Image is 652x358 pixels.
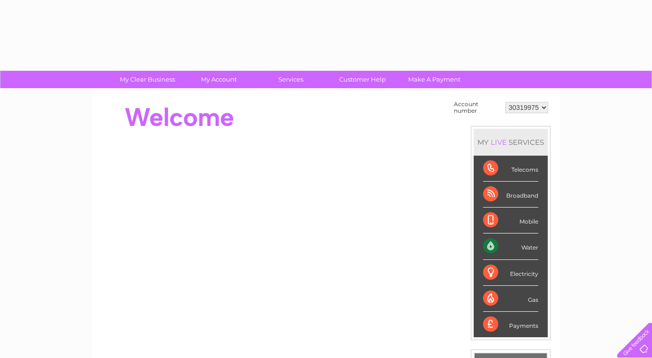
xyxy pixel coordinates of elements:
a: Customer Help [324,71,401,88]
div: LIVE [489,138,509,147]
a: Services [252,71,330,88]
a: Make A Payment [395,71,473,88]
a: My Clear Business [109,71,186,88]
div: Electricity [483,260,538,286]
div: Mobile [483,208,538,233]
div: MY SERVICES [474,129,548,156]
a: My Account [180,71,258,88]
div: Payments [483,312,538,337]
div: Broadband [483,182,538,208]
div: Telecoms [483,156,538,182]
td: Account number [451,99,503,117]
div: Water [483,233,538,259]
div: Gas [483,286,538,312]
